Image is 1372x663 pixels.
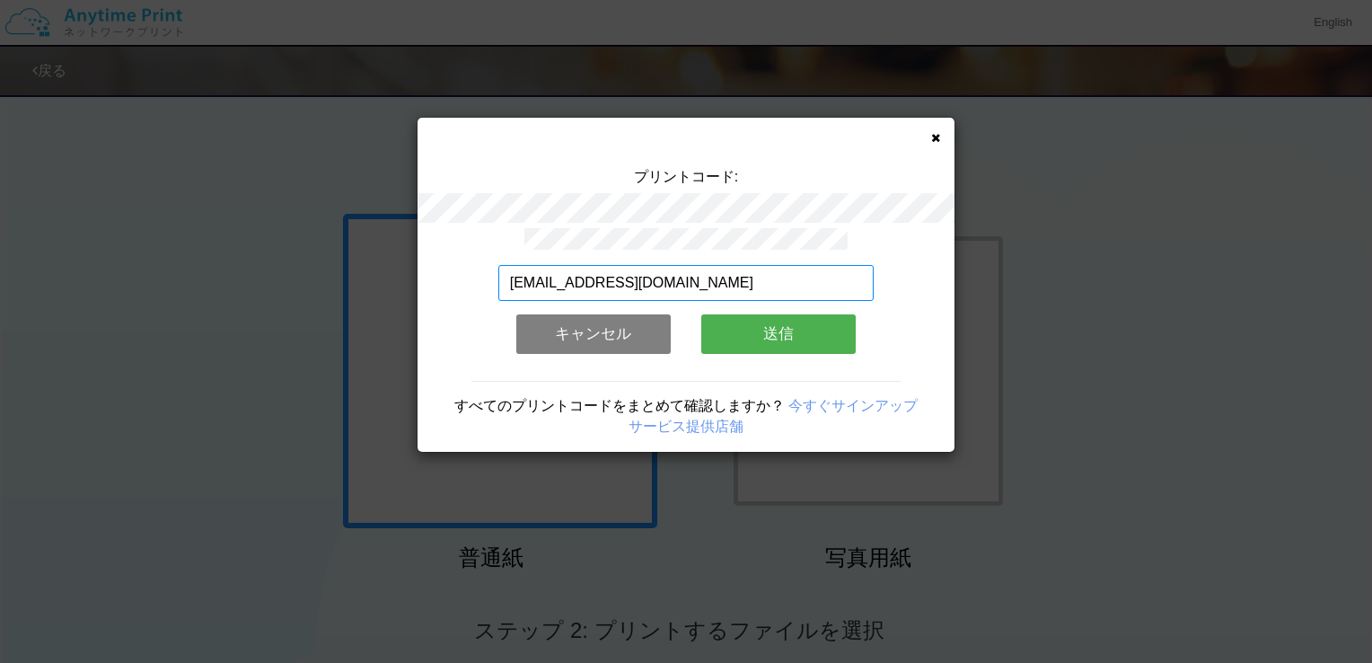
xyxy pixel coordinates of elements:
[454,398,785,413] span: すべてのプリントコードをまとめて確認しますか？
[516,314,671,354] button: キャンセル
[701,314,856,354] button: 送信
[788,398,918,413] a: 今すぐサインアップ
[634,169,738,184] span: プリントコード:
[629,419,743,434] a: サービス提供店舗
[498,265,875,301] input: メールアドレス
